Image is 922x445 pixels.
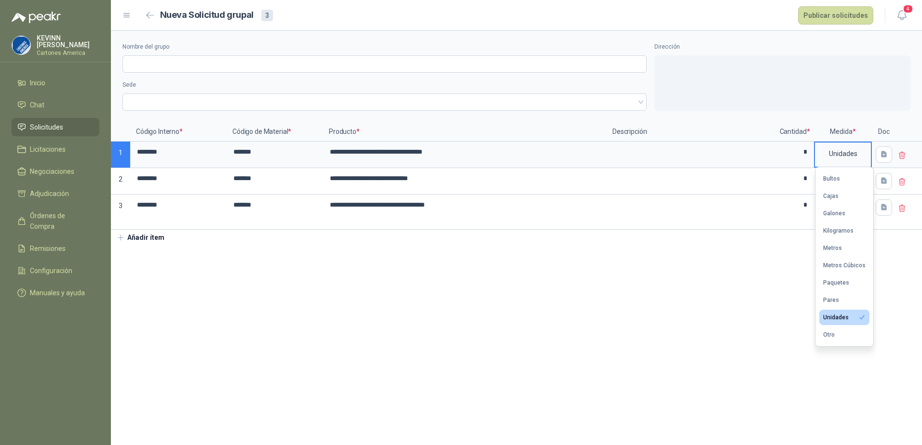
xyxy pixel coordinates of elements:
[819,188,869,204] button: Cajas
[30,166,74,177] span: Negociaciones
[12,12,61,23] img: Logo peakr
[227,122,323,142] p: Código de Material
[893,7,910,24] button: 4
[122,42,647,52] label: Nombre del grupo
[12,262,99,280] a: Configuración
[261,10,273,21] div: 3
[819,327,869,342] button: Otro
[12,162,99,181] a: Negociaciones
[823,331,835,338] div: Otro
[798,6,873,25] button: Publicar solicitudes
[111,230,170,246] button: Añadir ítem
[775,122,814,142] p: Cantidad
[12,239,99,258] a: Remisiones
[30,144,66,155] span: Licitaciones
[30,188,69,199] span: Adjudicación
[30,122,63,132] span: Solicitudes
[111,168,130,195] p: 2
[12,207,99,236] a: Órdenes de Compra
[815,143,871,165] div: Unidades
[819,258,869,273] button: Metros Cúbicos
[160,8,254,22] h2: Nueva Solicitud grupal
[12,36,30,54] img: Company Logo
[823,314,849,321] div: Unidades
[12,96,99,114] a: Chat
[819,240,869,256] button: Metros
[819,310,869,325] button: Unidades
[12,140,99,158] a: Licitaciones
[823,210,845,217] div: Galones
[823,262,866,269] div: Metros Cúbicos
[823,227,854,234] div: Kilogramos
[30,243,66,254] span: Remisiones
[111,142,130,168] p: 1
[654,42,910,52] label: Dirección
[814,122,872,142] p: Medida
[12,184,99,203] a: Adjudicación
[903,4,913,13] span: 4
[30,265,72,276] span: Configuración
[111,195,130,230] p: 3
[12,284,99,302] a: Manuales y ayuda
[37,50,99,56] p: Cartones America
[819,171,869,186] button: Bultos
[823,193,839,199] div: Cajas
[12,74,99,92] a: Inicio
[823,279,849,286] div: Paquetes
[819,206,869,221] button: Galones
[819,292,869,308] button: Pares
[607,122,775,142] p: Descripción
[819,223,869,238] button: Kilogramos
[30,210,90,232] span: Órdenes de Compra
[323,122,607,142] p: Producto
[122,80,647,90] label: Sede
[30,288,85,298] span: Manuales y ayuda
[823,175,840,182] div: Bultos
[872,122,896,142] p: Doc
[30,100,44,110] span: Chat
[12,118,99,136] a: Solicitudes
[130,122,227,142] p: Código Interno
[823,297,839,303] div: Pares
[37,35,99,48] p: KEVINN [PERSON_NAME]
[823,245,842,251] div: Metros
[30,78,45,88] span: Inicio
[819,275,869,290] button: Paquetes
